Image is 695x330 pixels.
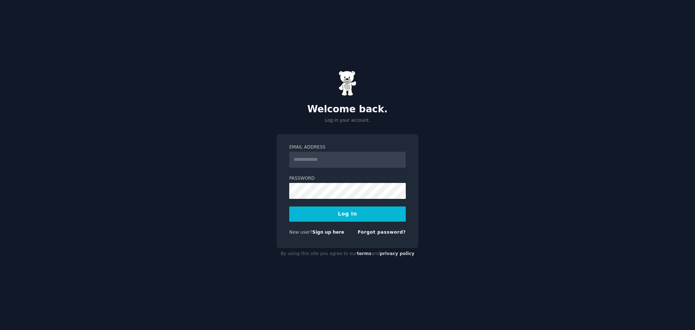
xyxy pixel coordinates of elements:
span: New user? [289,230,312,235]
button: Log In [289,206,406,222]
div: By using this site you agree to our and [277,248,418,260]
a: Forgot password? [358,230,406,235]
label: Password [289,175,406,182]
a: terms [357,251,371,256]
a: privacy policy [380,251,414,256]
label: Email Address [289,144,406,151]
a: Sign up here [312,230,344,235]
img: Gummy Bear [338,71,357,96]
p: Log in your account. [277,117,418,124]
h2: Welcome back. [277,104,418,115]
